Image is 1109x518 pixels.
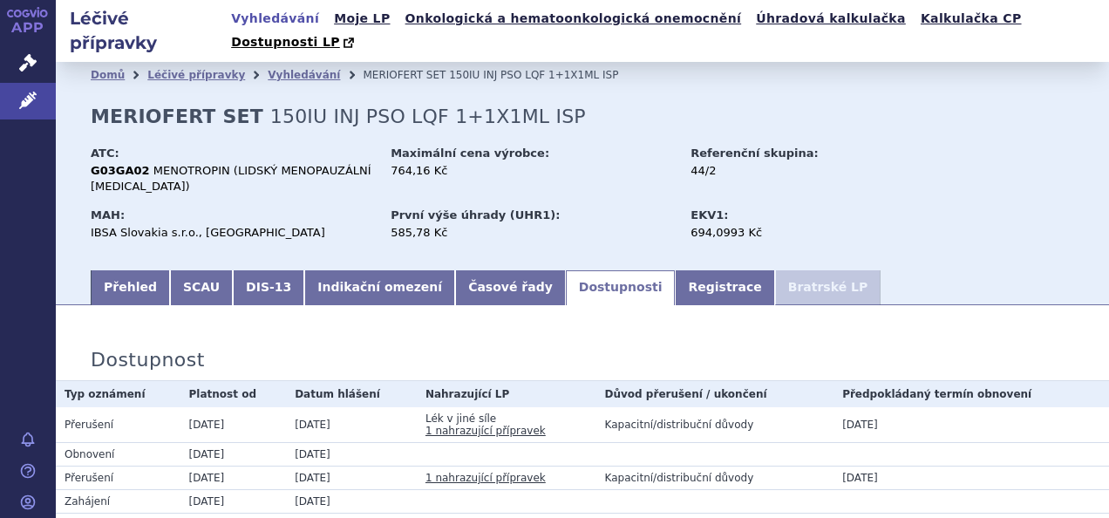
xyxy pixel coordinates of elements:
[56,6,226,55] h2: Léčivé přípravky
[180,490,287,514] td: [DATE]
[286,381,417,407] th: Datum hlášení
[596,381,834,407] th: Důvod přerušení / ukončení
[286,467,417,490] td: [DATE]
[56,490,180,514] td: Zahájení
[147,69,245,81] a: Léčivé přípravky
[268,69,340,81] a: Vyhledávání
[400,7,747,31] a: Onkologická a hematoonkologická onemocnění
[233,270,304,305] a: DIS-13
[91,69,125,81] a: Domů
[231,35,340,49] span: Dostupnosti LP
[455,270,566,305] a: Časové řady
[180,443,287,467] td: [DATE]
[286,490,417,514] td: [DATE]
[180,407,287,443] td: [DATE]
[691,208,728,222] strong: EKV1:
[91,225,374,241] div: IBSA Slovakia s.r.o., [GEOGRAPHIC_DATA]
[56,381,180,407] th: Typ oznámení
[91,208,125,222] strong: MAH:
[751,7,911,31] a: Úhradová kalkulačka
[425,425,546,437] a: 1 nahrazující přípravek
[691,225,887,241] div: 694,0993 Kč
[691,163,887,179] div: 44/2
[170,270,233,305] a: SCAU
[425,472,546,484] a: 1 nahrazující přípravek
[391,163,674,179] div: 764,16 Kč
[675,270,774,305] a: Registrace
[417,381,596,407] th: Nahrazující LP
[391,225,674,241] div: 585,78 Kč
[56,407,180,443] td: Přerušení
[833,467,1109,490] td: [DATE]
[329,7,395,31] a: Moje LP
[425,412,496,425] span: Lék v jiné síle
[180,467,287,490] td: [DATE]
[596,407,834,443] td: Kapacitní/distribuční důvody
[56,467,180,490] td: Přerušení
[91,147,119,160] strong: ATC:
[56,443,180,467] td: Obnovení
[91,164,150,177] strong: G03GA02
[363,69,446,81] span: MERIOFERT SET
[833,407,1109,443] td: [DATE]
[391,147,549,160] strong: Maximální cena výrobce:
[270,106,586,127] span: 150IU INJ PSO LQF 1+1X1ML ISP
[226,31,363,55] a: Dostupnosti LP
[304,270,455,305] a: Indikační omezení
[226,7,324,31] a: Vyhledávání
[180,381,287,407] th: Platnost od
[449,69,618,81] span: 150IU INJ PSO LQF 1+1X1ML ISP
[833,381,1109,407] th: Předpokládaný termín obnovení
[91,106,263,127] strong: MERIOFERT SET
[286,443,417,467] td: [DATE]
[596,467,834,490] td: Kapacitní/distribuční důvody
[91,270,170,305] a: Přehled
[391,208,560,222] strong: První výše úhrady (UHR1):
[91,349,205,371] h3: Dostupnost
[915,7,1027,31] a: Kalkulačka CP
[691,147,818,160] strong: Referenční skupina:
[566,270,676,305] a: Dostupnosti
[91,164,371,193] span: MENOTROPIN (LIDSKÝ MENOPAUZÁLNÍ [MEDICAL_DATA])
[286,407,417,443] td: [DATE]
